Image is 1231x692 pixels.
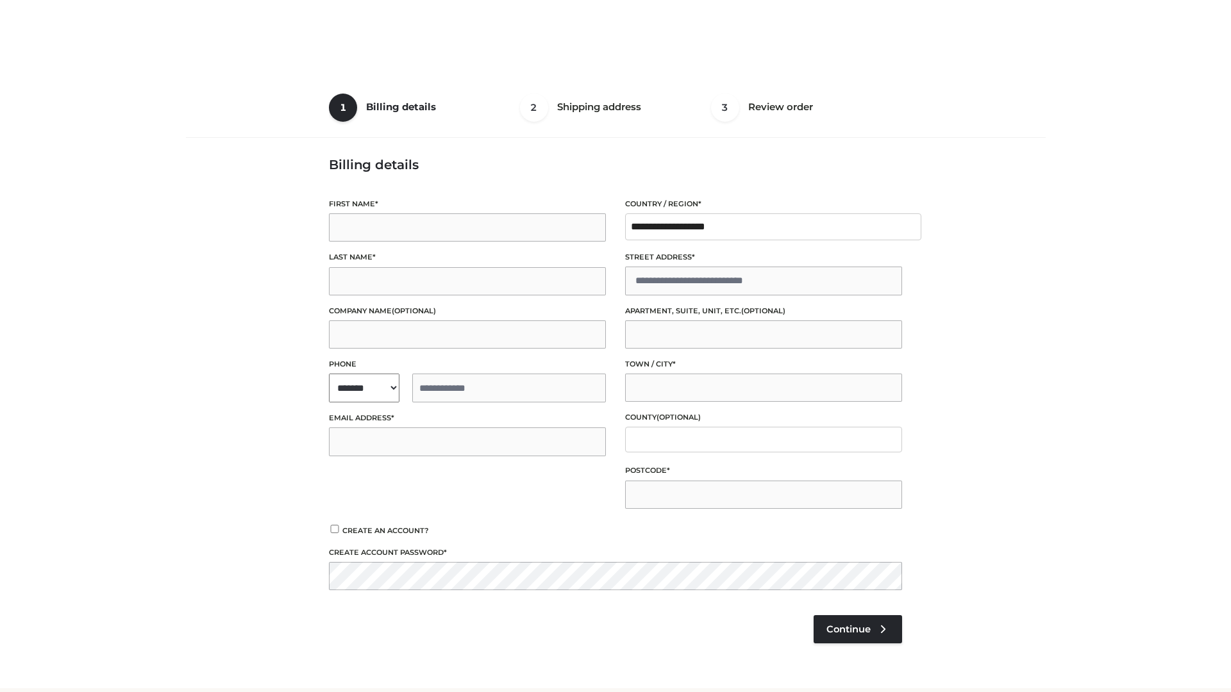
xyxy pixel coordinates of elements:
label: Email address [329,412,606,424]
label: County [625,411,902,424]
a: Continue [814,615,902,643]
h3: Billing details [329,157,902,172]
span: Review order [748,101,813,113]
label: Street address [625,251,902,263]
label: First name [329,198,606,210]
input: Create an account? [329,525,340,533]
span: (optional) [657,413,701,422]
span: 1 [329,94,357,122]
span: Continue [826,623,871,635]
span: Create an account? [342,526,429,535]
label: Create account password [329,547,902,559]
label: Postcode [625,465,902,477]
span: Billing details [366,101,436,113]
span: Shipping address [557,101,641,113]
label: Country / Region [625,198,902,210]
label: Company name [329,305,606,317]
span: 2 [520,94,548,122]
label: Phone [329,358,606,370]
label: Town / City [625,358,902,370]
span: 3 [711,94,739,122]
label: Last name [329,251,606,263]
label: Apartment, suite, unit, etc. [625,305,902,317]
span: (optional) [741,306,785,315]
span: (optional) [392,306,436,315]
